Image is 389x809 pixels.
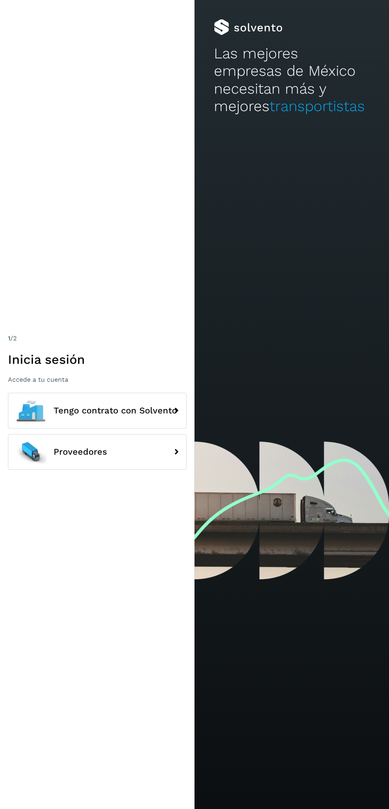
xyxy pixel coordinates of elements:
[8,352,187,367] h1: Inicia sesión
[8,393,187,429] button: Tengo contrato con Solvento
[214,45,370,115] h2: Las mejores empresas de México necesitan más y mejores
[8,376,187,383] p: Accede a tu cuenta
[54,406,177,415] span: Tengo contrato con Solvento
[8,434,187,470] button: Proveedores
[8,334,187,343] div: /2
[270,98,365,115] span: transportistas
[8,334,10,342] span: 1
[54,447,107,457] span: Proveedores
